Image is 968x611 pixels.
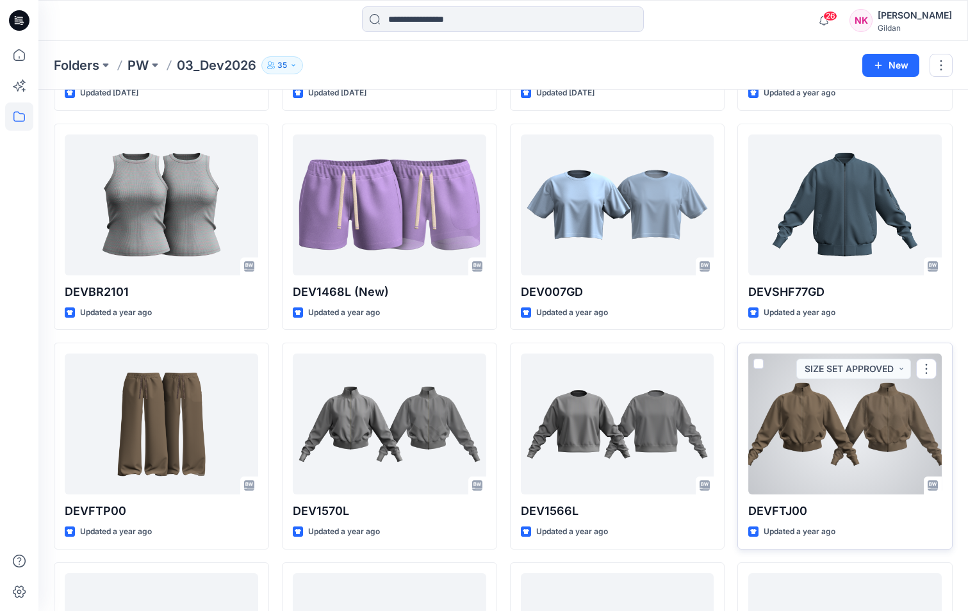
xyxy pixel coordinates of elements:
[80,86,138,100] p: Updated [DATE]
[748,502,942,520] p: DEVFTJ00
[878,23,952,33] div: Gildan
[308,525,380,539] p: Updated a year ago
[536,306,608,320] p: Updated a year ago
[293,283,486,301] p: DEV1468L (New)
[536,86,595,100] p: Updated [DATE]
[293,134,486,275] a: DEV1468L (New)
[127,56,149,74] a: PW
[878,8,952,23] div: [PERSON_NAME]
[293,354,486,494] a: DEV1570L
[521,134,714,275] a: DEV007GD
[823,11,837,21] span: 26
[80,525,152,539] p: Updated a year ago
[764,306,835,320] p: Updated a year ago
[65,283,258,301] p: DEVBR2101
[65,354,258,494] a: DEVFTP00
[177,56,256,74] p: 03_Dev2026
[261,56,303,74] button: 35
[748,134,942,275] a: DEVSHF77GD
[849,9,873,32] div: NK
[308,306,380,320] p: Updated a year ago
[80,306,152,320] p: Updated a year ago
[536,525,608,539] p: Updated a year ago
[54,56,99,74] a: Folders
[521,354,714,494] a: DEV1566L
[521,283,714,301] p: DEV007GD
[862,54,919,77] button: New
[65,502,258,520] p: DEVFTP00
[277,58,287,72] p: 35
[308,86,366,100] p: Updated [DATE]
[521,502,714,520] p: DEV1566L
[764,525,835,539] p: Updated a year ago
[748,354,942,494] a: DEVFTJ00
[293,502,486,520] p: DEV1570L
[65,134,258,275] a: DEVBR2101
[748,283,942,301] p: DEVSHF77GD
[764,86,835,100] p: Updated a year ago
